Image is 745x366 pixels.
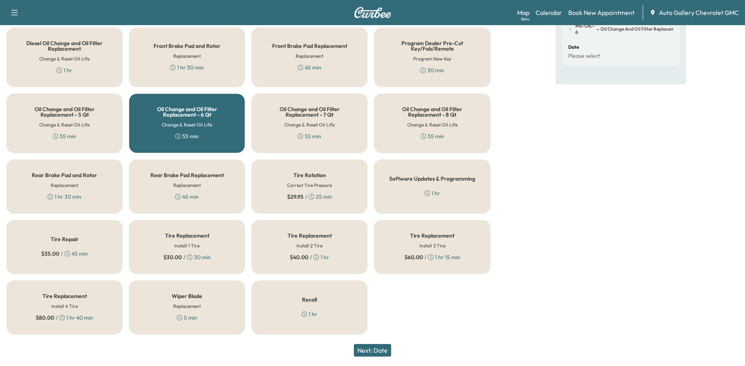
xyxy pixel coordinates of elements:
h5: Recall [302,297,317,302]
span: Auto Gallery Chevrolet GMC [659,8,739,17]
img: Curbee Logo [354,7,392,18]
div: / 45 min [41,250,88,258]
h5: Oil Change and Oil Filter Replacement - 8 Qt [387,106,477,117]
h5: Diesel Oil Change and Oil Filter Replacement [19,40,110,51]
div: / 1 hr [290,253,329,261]
h5: Software Updates & Programming [389,176,475,181]
h6: Replacement [296,53,323,60]
h6: Replacement [173,303,201,310]
h6: Install 3 Tire [419,242,445,249]
button: Next: Date [354,344,391,357]
span: - [595,25,599,33]
span: $ 35.00 [41,250,59,258]
div: 1 hr [57,66,72,74]
h5: Tire Replacement [410,233,454,238]
div: Beta [521,16,529,22]
h5: Tire Replacement [165,233,209,238]
h5: Rear Brake Pad and Rotor [32,172,97,178]
div: / 1 hr 15 min [405,253,460,261]
span: $ 29.95 [287,193,304,201]
span: Oil Change and Oil Filter Replacement - 6 Qt [599,26,685,32]
span: $ 80.00 [36,314,54,322]
h6: Change & Reset Oil Life [39,55,90,62]
div: 45 min [175,193,199,201]
p: Please select [568,53,600,60]
div: 55 min [421,132,444,140]
span: $ 30.00 [163,253,182,261]
h5: Tire Repair [51,236,79,242]
h6: Change & Reset Oil Life [39,121,90,128]
div: 1 hr [302,310,317,318]
a: Calendar [536,8,562,17]
h5: Rear Brake Pad Replacement [150,172,224,178]
div: 45 min [298,64,321,71]
h5: Oil Change and Oil Filter Replacement - 6 Qt [142,106,232,117]
div: / 1 hr 40 min [36,314,93,322]
div: 30 min [420,66,444,74]
h6: Install 2 Tire [297,242,322,249]
h5: Front Brake Pad Replacement [272,43,347,49]
a: Book New Appointment [568,8,635,17]
h6: Install 1 Tire [174,242,200,249]
h5: Tire Rotation [293,172,326,178]
h6: Replacement [173,182,201,189]
h6: Change & Reset Oil Life [407,121,458,128]
div: 1 hr [425,189,440,197]
h5: Program Dealer Pre-Cut Key/Fob/Remote [387,40,477,51]
div: 55 min [53,132,76,140]
h6: Replacement [51,182,78,189]
span: $ 60.00 [405,253,423,261]
h6: Correct Tire Pressure [287,182,332,189]
h5: Oil Change and Oil Filter Replacement - 7 Qt [264,106,355,117]
h6: Program New Key [413,55,451,62]
span: $ 40.00 [290,253,308,261]
h6: Install 4 Tire [51,303,78,310]
div: 5 min [177,314,197,322]
h5: Tire Replacement [42,293,87,299]
span: MS-OIL-6 [575,23,595,35]
h6: Change & Reset Oil Life [284,121,335,128]
a: MapBeta [517,8,529,17]
div: / 25 min [287,193,332,201]
h5: Wiper Blade [172,293,202,299]
h5: Front Brake Pad and Rotor [154,43,220,49]
div: 55 min [175,132,199,140]
h6: Replacement [173,53,201,60]
div: 1 hr 30 min [48,193,81,201]
div: / 30 min [163,253,211,261]
h5: Tire Replacement [287,233,332,238]
h6: Change & Reset Oil Life [162,121,212,128]
h6: Date [568,45,579,49]
div: 1 hr 30 min [170,64,204,71]
h5: Oil Change and Oil Filter Replacement - 5 Qt [19,106,110,117]
div: 55 min [298,132,321,140]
